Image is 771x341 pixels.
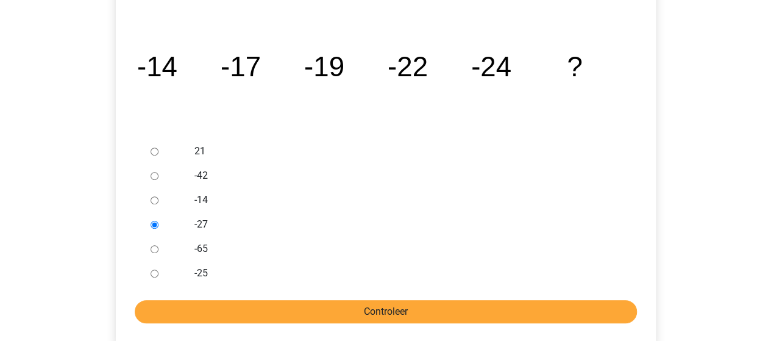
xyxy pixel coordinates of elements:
tspan: -22 [387,51,427,82]
label: -42 [194,168,616,183]
input: Controleer [135,300,637,323]
label: -14 [194,193,616,207]
label: -27 [194,217,616,232]
label: -25 [194,266,616,281]
tspan: -17 [220,51,260,82]
tspan: -14 [137,51,177,82]
tspan: -24 [471,51,511,82]
label: 21 [194,144,616,159]
label: -65 [194,242,616,256]
tspan: -19 [304,51,344,82]
tspan: ? [567,51,582,82]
